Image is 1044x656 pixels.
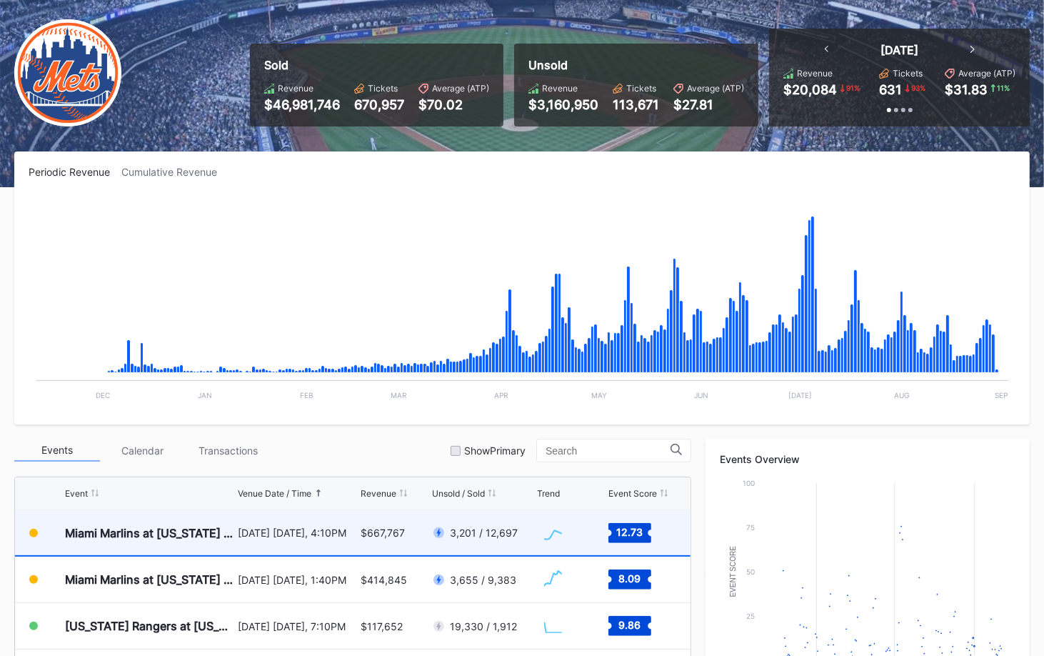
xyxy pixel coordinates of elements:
div: Average (ATP) [432,83,489,94]
div: Miami Marlins at [US_STATE] Mets [65,572,234,587]
svg: Chart title [537,515,580,551]
svg: Chart title [537,608,580,644]
div: Unsold [528,58,744,72]
div: Venue Date / Time [238,488,311,499]
div: 631 [879,82,902,97]
div: [DATE] [880,43,918,57]
div: 91 % [845,82,861,94]
img: New-York-Mets-Transparent.png [14,19,121,126]
div: Sold [264,58,489,72]
text: Feb [300,391,313,399]
text: Apr [494,391,508,399]
div: Periodic Revenue [29,166,121,178]
div: $414,845 [361,574,407,586]
text: Mar [391,391,408,399]
div: Tickets [893,68,923,79]
div: $31.83 [945,82,988,97]
text: 9.86 [619,619,641,631]
svg: Chart title [29,196,1015,410]
div: Trend [537,488,560,499]
div: Revenue [361,488,396,499]
div: Event [65,488,88,499]
div: Revenue [278,83,313,94]
div: $117,652 [361,620,403,632]
div: Tickets [626,83,656,94]
div: Miami Marlins at [US_STATE] Mets ([PERSON_NAME] Giveaway) [65,526,234,540]
text: 50 [746,567,755,576]
div: [DATE] [DATE], 7:10PM [238,620,356,632]
div: Average (ATP) [958,68,1015,79]
div: Average (ATP) [687,83,744,94]
div: Revenue [797,68,833,79]
text: Jun [694,391,708,399]
text: Aug [895,391,910,399]
div: Cumulative Revenue [121,166,229,178]
div: [DATE] [DATE], 4:10PM [238,527,356,539]
text: 25 [746,612,755,620]
text: Event Score [729,546,737,597]
div: Events Overview [720,453,1015,465]
text: 75 [746,523,755,532]
div: Show Primary [464,444,526,457]
div: Event Score [608,488,657,499]
div: 19,330 / 1,912 [450,620,517,632]
div: Revenue [542,83,578,94]
svg: Chart title [537,562,580,597]
div: [DATE] [DATE], 1:40PM [238,574,356,586]
div: 3,655 / 9,383 [450,574,516,586]
input: Search [546,445,671,457]
div: Events [14,439,100,462]
div: $3,160,950 [528,97,598,112]
div: $70.02 [418,97,489,112]
div: $46,981,746 [264,97,340,112]
text: Dec [96,391,110,399]
text: May [591,391,607,399]
div: 3,201 / 12,697 [450,527,518,539]
text: 100 [743,479,755,487]
text: 8.09 [619,572,641,585]
div: 670,957 [354,97,404,112]
div: $667,767 [361,527,405,539]
div: [US_STATE] Rangers at [US_STATE] Mets [65,619,234,633]
div: Tickets [368,83,398,94]
div: 113,671 [613,97,659,112]
div: Transactions [186,439,271,462]
text: Jan [198,391,212,399]
div: 11 % [995,82,1011,94]
div: $20,084 [783,82,837,97]
div: Calendar [100,439,186,462]
text: Sep [995,391,1008,399]
div: Unsold / Sold [432,488,485,499]
div: 93 % [910,82,927,94]
text: [DATE] [788,391,812,399]
text: 12.73 [617,525,643,537]
div: $27.81 [673,97,744,112]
